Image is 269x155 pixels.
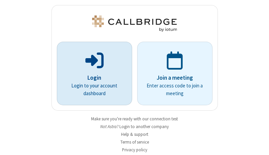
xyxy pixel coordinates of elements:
a: Privacy policy [122,147,147,153]
a: Help & support [121,131,148,137]
p: Login to your account dashboard [66,82,123,97]
p: Login [66,74,123,82]
p: Join a meeting [147,74,203,82]
a: Join a meetingEnter access code to join a meeting [137,42,213,105]
a: Make sure you're ready with our connection test [91,116,178,122]
button: LoginLogin to your account dashboard [57,42,132,105]
li: Not Astra? [51,123,218,130]
a: Terms of service [120,139,149,145]
img: Astra [91,15,178,32]
p: Enter access code to join a meeting [147,82,203,97]
button: Login to another company [119,123,169,130]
